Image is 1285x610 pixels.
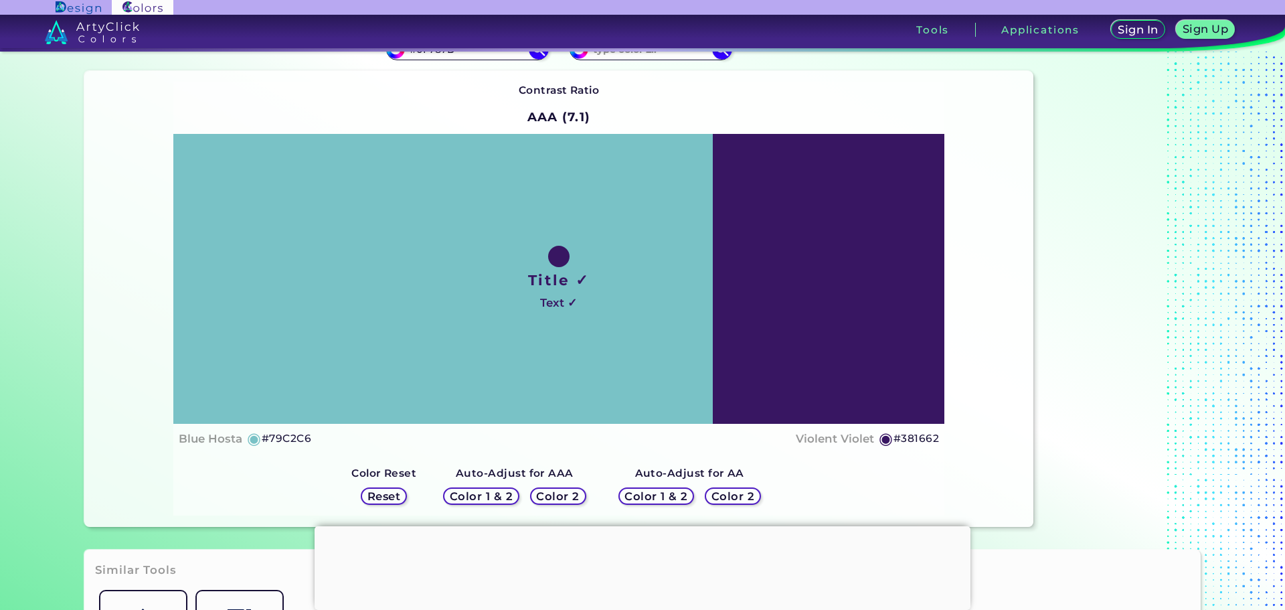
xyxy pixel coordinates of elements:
[95,562,177,579] h3: Similar Tools
[1114,21,1163,38] a: Sign In
[45,20,139,44] img: logo_artyclick_colors_white.svg
[519,84,600,96] strong: Contrast Ratio
[315,526,970,607] iframe: Advertisement
[1001,25,1080,35] h3: Applications
[56,1,100,14] img: ArtyClick Design logo
[713,491,752,502] h5: Color 2
[796,429,874,449] h4: Violent Violet
[1120,25,1156,35] h5: Sign In
[456,467,574,479] strong: Auto-Adjust for AAA
[540,293,577,313] h4: Text ✓
[247,431,262,447] h5: ◉
[635,467,744,479] strong: Auto-Adjust for AA
[916,25,949,35] h3: Tools
[369,491,399,502] h5: Reset
[262,430,311,447] h5: #79C2C6
[521,102,597,131] h2: AAA (7.1)
[893,430,939,447] h5: #381662
[351,467,416,479] strong: Color Reset
[539,491,578,502] h5: Color 2
[528,270,590,290] h1: Title ✓
[879,431,893,447] h5: ◉
[628,491,685,502] h5: Color 1 & 2
[179,429,242,449] h4: Blue Hosta
[1179,21,1232,38] a: Sign Up
[453,491,510,502] h5: Color 1 & 2
[1185,24,1226,34] h5: Sign Up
